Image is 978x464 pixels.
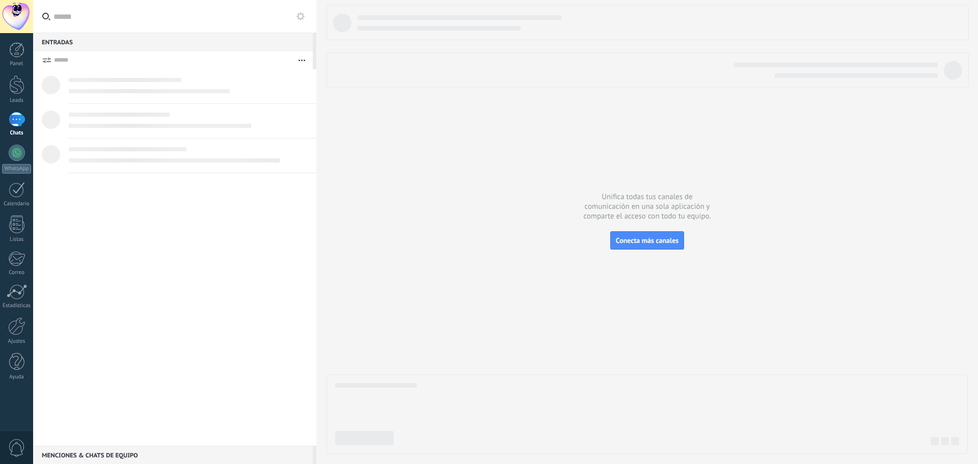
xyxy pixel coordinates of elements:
span: Conecta más canales [616,236,678,245]
button: Conecta más canales [610,231,684,250]
div: Calendario [2,201,32,207]
div: Correo [2,269,32,276]
div: WhatsApp [2,164,31,174]
div: Estadísticas [2,303,32,309]
div: Leads [2,97,32,104]
div: Menciones & Chats de equipo [33,446,313,464]
div: Listas [2,236,32,243]
div: Entradas [33,33,313,51]
div: Chats [2,130,32,137]
div: Panel [2,61,32,67]
div: Ajustes [2,338,32,345]
div: Ayuda [2,374,32,380]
